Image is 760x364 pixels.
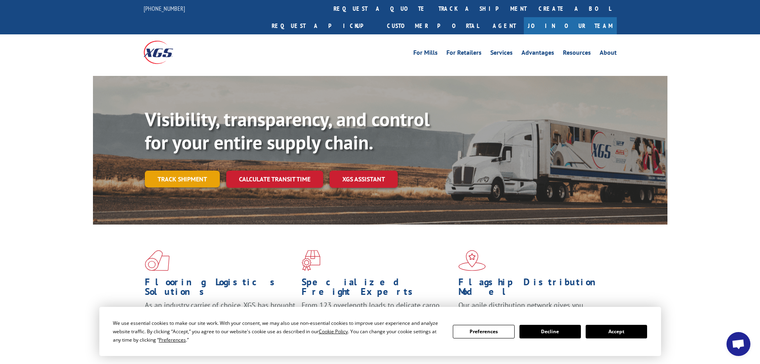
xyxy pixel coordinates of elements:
button: Decline [519,325,581,338]
a: Customer Portal [381,17,485,34]
div: Cookie Consent Prompt [99,307,661,356]
a: About [600,50,617,58]
a: Agent [485,17,524,34]
img: xgs-icon-focused-on-flooring-red [302,250,320,271]
span: As an industry carrier of choice, XGS has brought innovation and dedication to flooring logistics... [145,300,295,329]
p: From 123 overlength loads to delicate cargo, our experienced staff knows the best way to move you... [302,300,452,336]
span: Our agile distribution network gives you nationwide inventory management on demand. [458,300,605,319]
a: Advantages [521,50,554,58]
h1: Specialized Freight Experts [302,277,452,300]
a: Request a pickup [266,17,381,34]
h1: Flagship Distribution Model [458,277,609,300]
a: Open chat [726,332,750,356]
button: Preferences [453,325,514,338]
a: Calculate transit time [226,171,323,188]
a: Join Our Team [524,17,617,34]
button: Accept [586,325,647,338]
img: xgs-icon-total-supply-chain-intelligence-red [145,250,170,271]
a: Services [490,50,513,58]
a: [PHONE_NUMBER] [144,4,185,12]
img: xgs-icon-flagship-distribution-model-red [458,250,486,271]
a: Track shipment [145,171,220,187]
h1: Flooring Logistics Solutions [145,277,296,300]
a: For Retailers [446,50,482,58]
div: We use essential cookies to make our site work. With your consent, we may also use non-essential ... [113,319,443,344]
b: Visibility, transparency, and control for your entire supply chain. [145,107,430,155]
a: For Mills [413,50,438,58]
span: Cookie Policy [319,328,348,335]
a: XGS ASSISTANT [330,171,398,188]
span: Preferences [159,336,186,343]
a: Resources [563,50,591,58]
